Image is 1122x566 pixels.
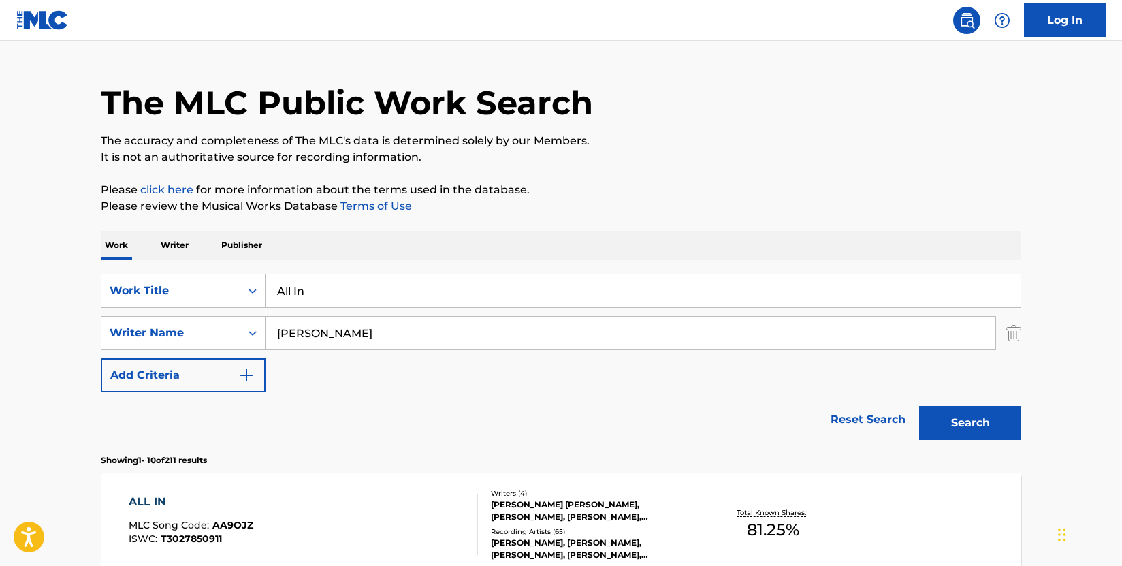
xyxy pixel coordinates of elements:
div: Writers ( 4 ) [491,488,696,499]
span: AA9OJZ [212,519,253,531]
a: Public Search [953,7,980,34]
img: search [959,12,975,29]
div: [PERSON_NAME], [PERSON_NAME], [PERSON_NAME], [PERSON_NAME], [PERSON_NAME] [491,537,696,561]
div: Writer Name [110,325,232,341]
p: Please review the Musical Works Database [101,198,1021,215]
a: Reset Search [824,405,912,435]
p: Total Known Shares: [737,507,810,518]
p: Please for more information about the terms used in the database. [101,182,1021,198]
span: MLC Song Code : [129,519,212,531]
span: T3027850911 [161,533,222,545]
p: Work [101,231,132,260]
button: Search [919,406,1021,440]
span: ISWC : [129,533,161,545]
div: ALL IN [129,494,253,510]
p: It is not an authoritative source for recording information. [101,149,1021,166]
p: The accuracy and completeness of The MLC's data is determined solely by our Members. [101,133,1021,149]
img: Delete Criterion [1006,316,1021,350]
div: Recording Artists ( 65 ) [491,526,696,537]
img: MLC Logo [16,10,69,30]
h1: The MLC Public Work Search [101,82,593,123]
a: Terms of Use [338,200,412,213]
p: Publisher [217,231,266,260]
button: Add Criteria [101,358,266,392]
div: Drag [1058,514,1066,555]
div: Help [989,7,1016,34]
p: Showing 1 - 10 of 211 results [101,454,207,467]
p: Writer [157,231,193,260]
a: click here [140,183,193,196]
img: 9d2ae6d4665cec9f34b9.svg [238,367,255,383]
iframe: Chat Widget [1054,501,1122,566]
div: Work Title [110,283,232,299]
span: 81.25 % [747,518,799,542]
img: help [994,12,1010,29]
div: [PERSON_NAME] [PERSON_NAME], [PERSON_NAME], [PERSON_NAME], [PERSON_NAME] [491,499,696,523]
form: Search Form [101,274,1021,447]
a: Log In [1024,3,1106,37]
